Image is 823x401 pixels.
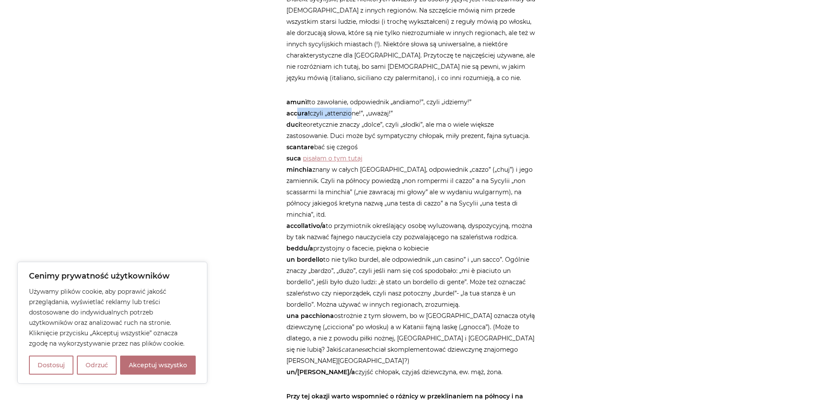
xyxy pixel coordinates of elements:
strong: scantare [286,143,314,151]
strong: minchia [286,166,312,173]
a: pisałam o tym tutaj [303,154,362,162]
p: to zawołanie, odpowiednik „andiamo!”, czyli „idziemy!” czyli „attenzione!”, „uważaj!” teoretyczni... [286,96,537,378]
p: Używamy plików cookie, aby poprawić jakość przeglądania, wyświetlać reklamy lub treści dostosowan... [29,286,196,349]
button: Akceptuj wszystko [120,356,196,375]
button: Dostosuj [29,356,73,375]
p: Cenimy prywatność użytkowników [29,271,196,281]
strong: accollativo/a [286,222,326,230]
strong: amunì! [286,98,309,106]
strong: beddu/a [286,244,313,252]
button: Odrzuć [77,356,117,375]
strong: accura! [286,109,310,117]
strong: duci [286,121,300,128]
strong: una pacchiona [286,312,334,320]
em: catanese [341,346,368,353]
strong: suca [286,154,301,162]
strong: un bordello [286,256,323,263]
strong: un/[PERSON_NAME]/a [286,368,355,376]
